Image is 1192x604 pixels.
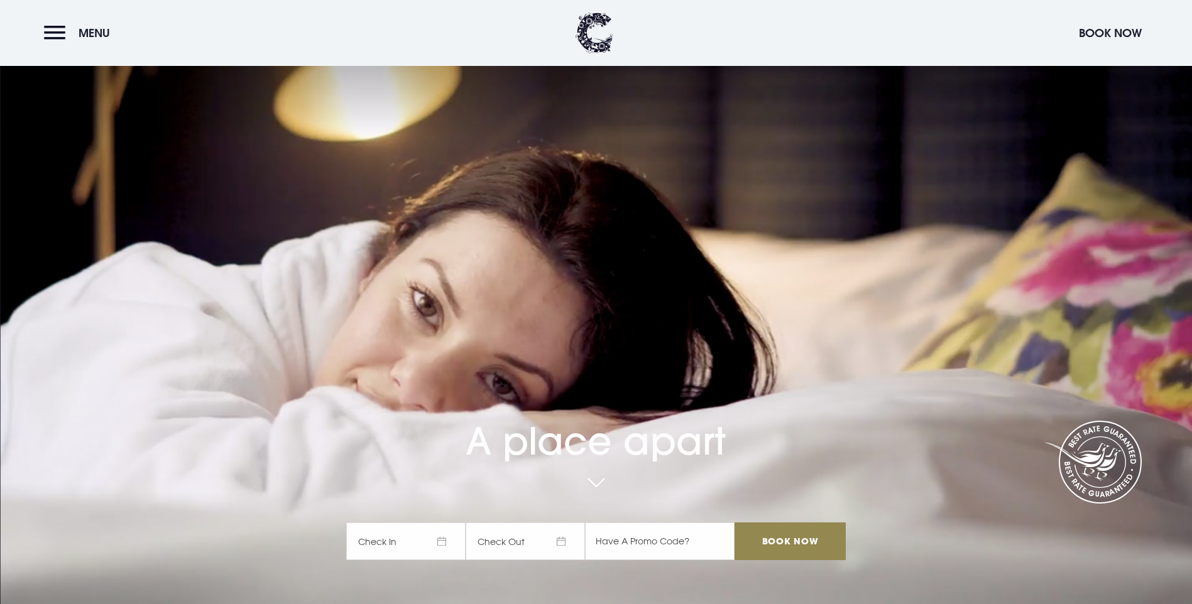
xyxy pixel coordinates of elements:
h1: A place apart [346,382,845,463]
input: Book Now [735,522,845,560]
span: Check In [346,522,466,560]
span: Check Out [466,522,585,560]
button: Book Now [1073,19,1148,46]
img: Clandeboye Lodge [576,13,613,53]
button: Menu [44,19,116,46]
input: Have A Promo Code? [585,522,735,560]
span: Menu [79,26,110,40]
